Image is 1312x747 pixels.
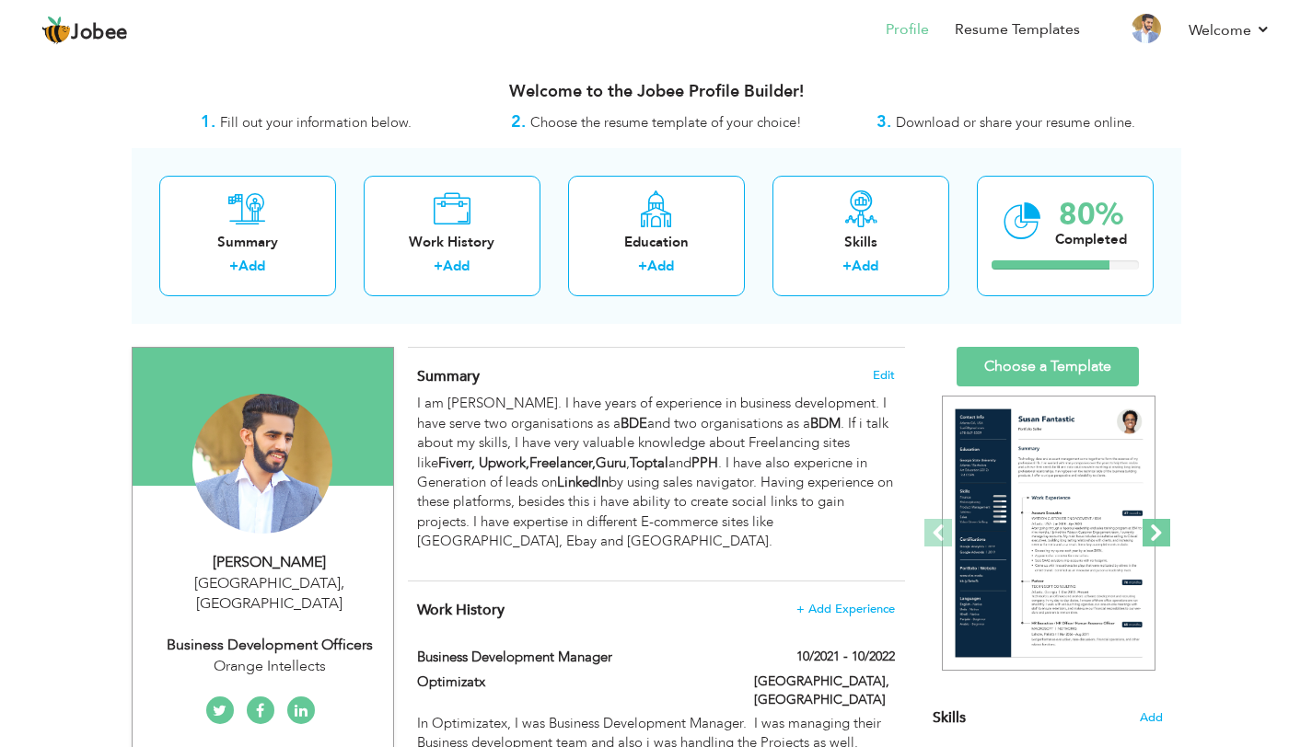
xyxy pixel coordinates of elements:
span: Choose the resume template of your choice! [530,113,802,132]
div: Summary [174,233,321,252]
div: Orange Intellects [146,656,393,677]
a: Add [852,257,878,275]
span: Skills [933,707,966,728]
div: Education [583,233,730,252]
strong: PPH [691,454,718,472]
h4: This helps to show the companies you have worked for. [417,601,894,619]
span: Download or share your resume online. [896,113,1135,132]
a: Welcome [1189,19,1271,41]
div: [GEOGRAPHIC_DATA] [GEOGRAPHIC_DATA] [146,573,393,615]
div: Business Development Officers [146,635,393,656]
label: Optimizatx [417,672,726,692]
div: Completed [1055,230,1127,249]
img: Muhammad Hassan Nawaz [192,394,332,534]
span: Jobee [71,23,128,43]
div: [PERSON_NAME] [146,552,393,573]
span: Summary [417,366,480,386]
strong: Fiverr, Upwork,Freelancer,Guru [438,454,626,472]
a: Profile [886,19,929,40]
label: 10/2021 - 10/2022 [796,648,895,666]
div: Work History [378,233,526,252]
img: jobee.io [41,16,71,45]
a: Add [238,257,265,275]
label: Business Development Manager [417,648,726,667]
div: Skills [787,233,935,252]
a: Jobee [41,16,128,45]
strong: 2. [511,110,526,133]
a: Add [647,257,674,275]
span: Fill out your information below. [220,113,412,132]
label: + [434,257,443,276]
label: + [638,257,647,276]
a: Add [443,257,470,275]
a: Choose a Template [957,347,1139,386]
h3: Welcome to the Jobee Profile Builder! [132,83,1181,101]
strong: BDE [621,414,647,432]
img: Profile Img [1132,14,1161,43]
a: Resume Templates [955,19,1080,40]
div: 80% [1055,200,1127,230]
span: , [341,573,344,593]
strong: 3. [877,110,891,133]
h4: Adding a summary is a quick and easy way to highlight your experience and interests. [417,367,894,385]
label: + [842,257,852,276]
strong: LinkedIn [557,473,609,491]
label: + [229,257,238,276]
span: Add [1140,709,1163,727]
span: Work History [417,600,505,620]
strong: Toptal [630,454,668,472]
strong: BDM [810,414,841,432]
p: I am [PERSON_NAME]. I have years of experience in business development. I have serve two organisa... [417,394,894,551]
span: + Add Experience [796,603,895,615]
span: Edit [873,369,895,382]
label: [GEOGRAPHIC_DATA], [GEOGRAPHIC_DATA] [754,672,895,709]
strong: 1. [201,110,215,133]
